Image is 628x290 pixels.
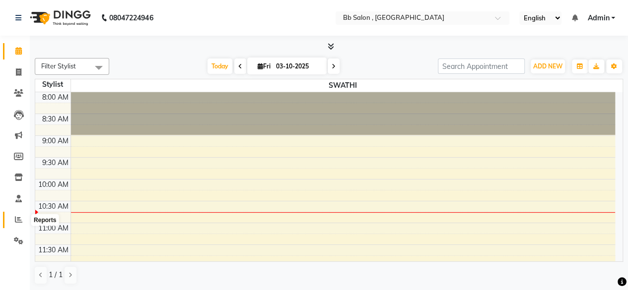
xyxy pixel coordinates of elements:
div: 11:30 AM [36,245,70,255]
img: logo [25,4,93,32]
div: Reports [31,214,59,226]
input: Search Appointment [438,58,525,74]
span: SWATHI [71,79,616,92]
button: ADD NEW [531,59,565,73]
div: 8:30 AM [40,114,70,124]
span: 1 / 1 [49,270,63,280]
span: Admin [587,13,609,23]
span: Filter Stylist [41,62,76,70]
div: Stylist [35,79,70,90]
div: 10:00 AM [36,179,70,190]
div: 9:00 AM [40,136,70,146]
div: 10:30 AM [36,201,70,212]
div: 8:00 AM [40,92,70,103]
span: Fri [255,62,273,70]
b: 08047224946 [109,4,153,32]
span: ADD NEW [533,62,562,70]
span: Today [208,58,232,74]
div: 9:30 AM [40,158,70,168]
input: 2025-10-03 [273,59,323,74]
